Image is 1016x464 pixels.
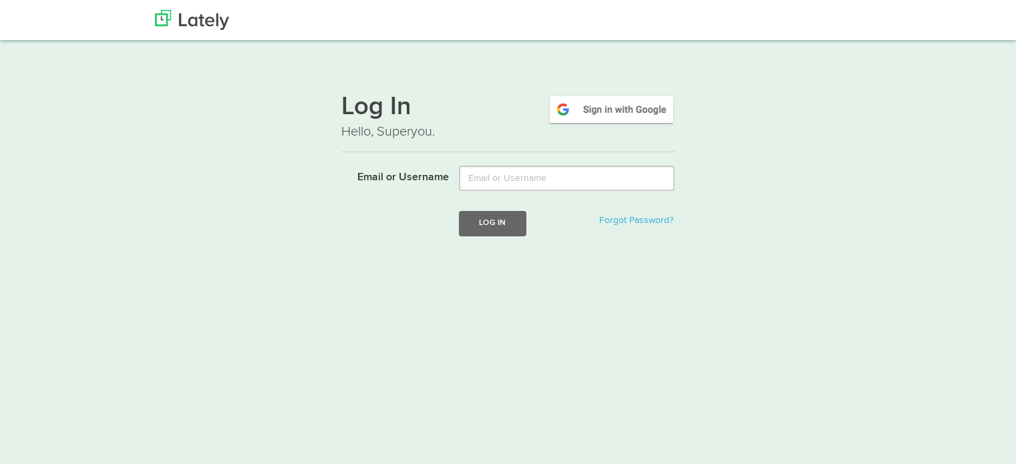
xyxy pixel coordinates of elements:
[599,216,673,225] a: Forgot Password?
[331,166,450,186] label: Email or Username
[459,166,675,191] input: Email or Username
[548,94,675,125] img: google-signin.png
[155,10,229,30] img: Lately
[341,122,675,142] p: Hello, Superyou.
[341,94,675,122] h1: Log In
[459,211,526,236] button: Log In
